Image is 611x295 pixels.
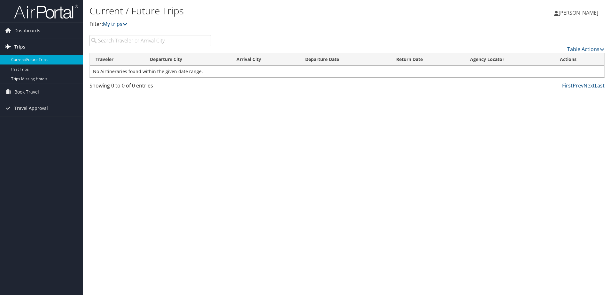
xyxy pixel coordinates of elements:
[89,82,211,93] div: Showing 0 to 0 of 0 entries
[144,53,231,66] th: Departure City: activate to sort column ascending
[595,82,605,89] a: Last
[14,23,40,39] span: Dashboards
[14,84,39,100] span: Book Travel
[14,100,48,116] span: Travel Approval
[103,20,128,27] a: My trips
[554,53,604,66] th: Actions
[299,53,390,66] th: Departure Date: activate to sort column descending
[14,4,78,19] img: airportal-logo.png
[559,9,598,16] span: [PERSON_NAME]
[89,4,433,18] h1: Current / Future Trips
[231,53,299,66] th: Arrival City: activate to sort column ascending
[90,53,144,66] th: Traveler: activate to sort column ascending
[554,3,605,22] a: [PERSON_NAME]
[573,82,584,89] a: Prev
[14,39,25,55] span: Trips
[391,53,464,66] th: Return Date: activate to sort column ascending
[464,53,554,66] th: Agency Locator: activate to sort column ascending
[562,82,573,89] a: First
[89,35,211,46] input: Search Traveler or Arrival City
[584,82,595,89] a: Next
[567,46,605,53] a: Table Actions
[89,20,433,28] p: Filter:
[90,66,604,77] td: No Airtineraries found within the given date range.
